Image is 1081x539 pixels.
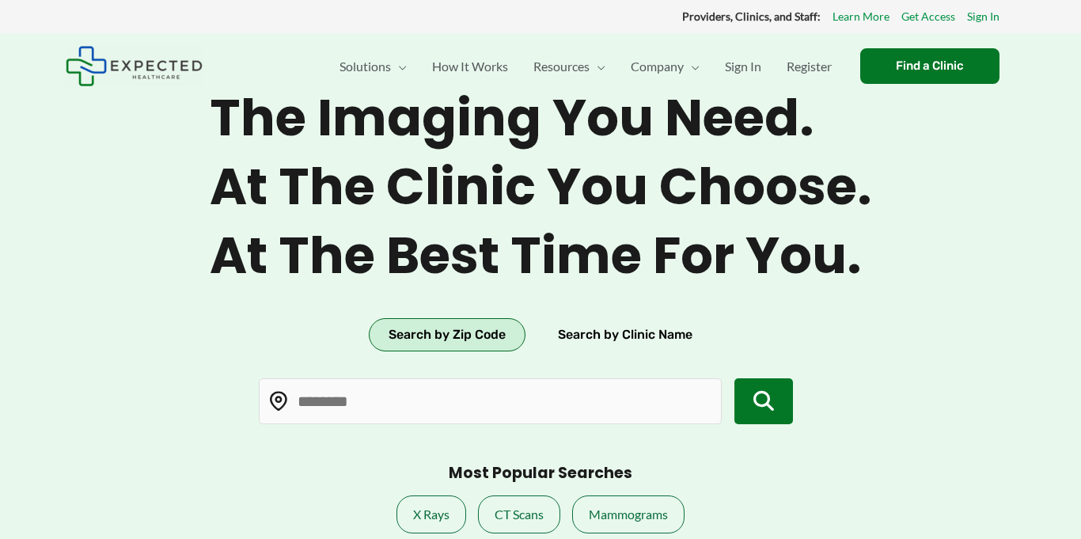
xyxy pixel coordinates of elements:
span: At the best time for you. [210,226,872,287]
span: Solutions [339,39,391,94]
a: How It Works [419,39,521,94]
span: At the clinic you choose. [210,157,872,218]
nav: Primary Site Navigation [327,39,844,94]
span: How It Works [432,39,508,94]
strong: Providers, Clinics, and Staff: [682,9,821,23]
a: CompanyMenu Toggle [618,39,712,94]
span: Company [631,39,684,94]
a: SolutionsMenu Toggle [327,39,419,94]
img: Expected Healthcare Logo - side, dark font, small [66,46,203,86]
button: Search by Zip Code [369,318,525,351]
button: Search by Clinic Name [538,318,712,351]
img: Location pin [268,391,289,412]
a: Learn More [833,6,889,27]
span: Menu Toggle [684,39,700,94]
a: Mammograms [572,495,685,533]
a: Register [774,39,844,94]
span: Sign In [725,39,761,94]
span: Register [787,39,832,94]
a: Sign In [967,6,999,27]
a: Sign In [712,39,774,94]
a: CT Scans [478,495,560,533]
a: ResourcesMenu Toggle [521,39,618,94]
a: X Rays [396,495,466,533]
a: Find a Clinic [860,48,999,84]
a: Get Access [901,6,955,27]
span: The imaging you need. [210,88,872,149]
span: Menu Toggle [391,39,407,94]
h3: Most Popular Searches [449,464,632,484]
span: Menu Toggle [590,39,605,94]
span: Resources [533,39,590,94]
